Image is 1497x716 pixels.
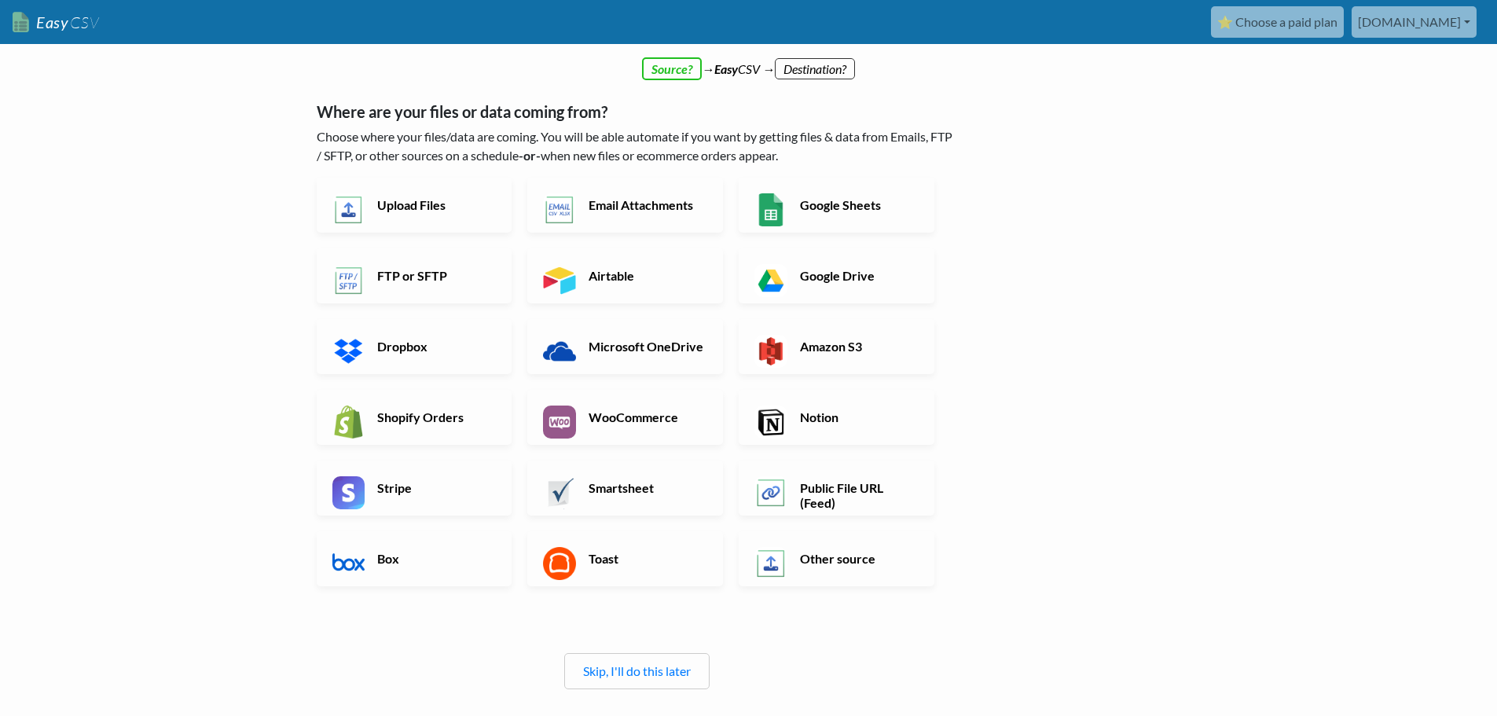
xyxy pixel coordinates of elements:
img: Google Drive App & API [754,264,787,297]
h6: Email Attachments [585,197,708,212]
a: ⭐ Choose a paid plan [1211,6,1344,38]
img: Box App & API [332,547,365,580]
h6: Box [373,551,497,566]
h5: Where are your files or data coming from? [317,102,957,121]
img: WooCommerce App & API [543,406,576,439]
h6: Upload Files [373,197,497,212]
img: Airtable App & API [543,264,576,297]
img: Google Sheets App & API [754,193,787,226]
h6: FTP or SFTP [373,268,497,283]
a: Airtable [527,248,723,303]
a: Upload Files [317,178,512,233]
h6: Stripe [373,480,497,495]
img: Dropbox App & API [332,335,365,368]
a: [DOMAIN_NAME] [1352,6,1477,38]
a: Skip, I'll do this later [583,663,691,678]
img: Amazon S3 App & API [754,335,787,368]
h6: Other source [796,551,919,566]
a: FTP or SFTP [317,248,512,303]
h6: Amazon S3 [796,339,919,354]
h6: Airtable [585,268,708,283]
div: → CSV → [301,44,1197,79]
h6: Notion [796,409,919,424]
img: Microsoft OneDrive App & API [543,335,576,368]
h6: Dropbox [373,339,497,354]
a: Public File URL (Feed) [739,461,934,516]
a: Toast [527,531,723,586]
a: WooCommerce [527,390,723,445]
a: Dropbox [317,319,512,374]
h6: Smartsheet [585,480,708,495]
h6: WooCommerce [585,409,708,424]
p: Choose where your files/data are coming. You will be able automate if you want by getting files &... [317,127,957,165]
a: EasyCSV [13,6,99,39]
h6: Shopify Orders [373,409,497,424]
a: Notion [739,390,934,445]
img: Upload Files App & API [332,193,365,226]
img: Notion App & API [754,406,787,439]
img: Shopify App & API [332,406,365,439]
a: Other source [739,531,934,586]
h6: Toast [585,551,708,566]
img: Email New CSV or XLSX File App & API [543,193,576,226]
a: Stripe [317,461,512,516]
img: FTP or SFTP App & API [332,264,365,297]
b: -or- [519,148,541,163]
a: Smartsheet [527,461,723,516]
a: Google Drive [739,248,934,303]
span: CSV [68,13,99,32]
img: Smartsheet App & API [543,476,576,509]
h6: Public File URL (Feed) [796,480,919,510]
img: Public File URL App & API [754,476,787,509]
h6: Google Sheets [796,197,919,212]
a: Microsoft OneDrive [527,319,723,374]
img: Stripe App & API [332,476,365,509]
a: Box [317,531,512,586]
h6: Microsoft OneDrive [585,339,708,354]
h6: Google Drive [796,268,919,283]
img: Toast App & API [543,547,576,580]
a: Google Sheets [739,178,934,233]
a: Shopify Orders [317,390,512,445]
a: Email Attachments [527,178,723,233]
img: Other Source App & API [754,547,787,580]
iframe: chat widget [1431,653,1481,700]
a: Amazon S3 [739,319,934,374]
